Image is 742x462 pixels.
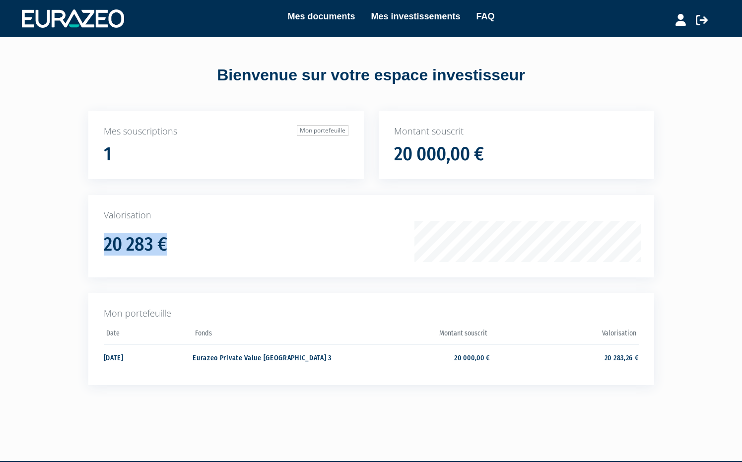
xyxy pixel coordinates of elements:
td: Eurazeo Private Value [GEOGRAPHIC_DATA] 3 [193,344,341,370]
p: Mes souscriptions [104,125,348,138]
td: 20 000,00 € [341,344,490,370]
p: Mon portefeuille [104,307,639,320]
h1: 20 000,00 € [394,144,484,165]
th: Date [104,326,193,344]
th: Montant souscrit [341,326,490,344]
a: Mes documents [287,9,355,23]
a: Mon portefeuille [297,125,348,136]
th: Valorisation [490,326,638,344]
p: Valorisation [104,209,639,222]
h1: 1 [104,144,112,165]
h1: 20 283 € [104,234,167,255]
td: 20 283,26 € [490,344,638,370]
td: [DATE] [104,344,193,370]
a: FAQ [476,9,495,23]
th: Fonds [193,326,341,344]
a: Mes investissements [371,9,460,23]
p: Montant souscrit [394,125,639,138]
div: Bienvenue sur votre espace investisseur [66,64,676,87]
img: 1732889491-logotype_eurazeo_blanc_rvb.png [22,9,124,27]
